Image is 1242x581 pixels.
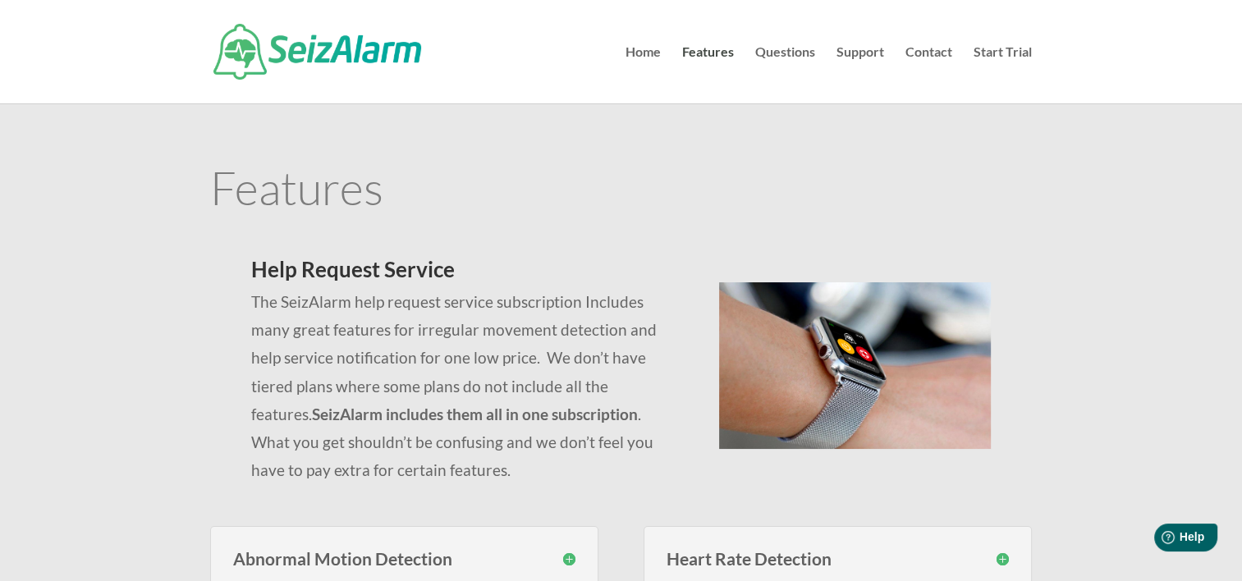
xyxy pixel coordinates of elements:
h2: Help Request Service [251,258,679,288]
a: Contact [905,46,952,103]
iframe: Help widget launcher [1096,517,1224,563]
a: Questions [755,46,815,103]
p: The SeizAlarm help request service subscription Includes many great features for irregular moveme... [251,288,679,484]
h3: Abnormal Motion Detection [233,550,575,567]
img: seizalarm-on-wrist [719,282,991,449]
strong: SeizAlarm includes them all in one subscription [312,405,638,423]
img: SeizAlarm [213,24,421,80]
a: Features [682,46,734,103]
h3: Heart Rate Detection [667,550,1009,567]
h1: Features [210,164,1032,218]
a: Start Trial [974,46,1032,103]
a: Support [836,46,884,103]
a: Home [626,46,661,103]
